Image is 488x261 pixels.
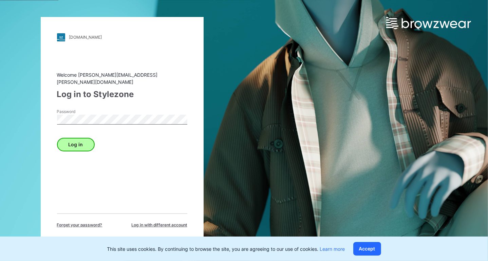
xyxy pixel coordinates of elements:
[386,17,471,29] img: browzwear-logo.e42bd6dac1945053ebaf764b6aa21510.svg
[57,222,102,228] span: Forget your password?
[107,245,345,253] p: This site uses cookies. By continuing to browse the site, you are agreeing to our use of cookies.
[57,109,105,115] label: Password
[57,71,187,86] div: Welcome [PERSON_NAME][EMAIL_ADDRESS][PERSON_NAME][DOMAIN_NAME]
[320,246,345,252] a: Learn more
[57,33,65,41] img: stylezone-logo.562084cfcfab977791bfbf7441f1a819.svg
[353,242,381,256] button: Accept
[69,35,102,40] div: [DOMAIN_NAME]
[57,33,187,41] a: [DOMAIN_NAME]
[132,222,187,228] span: Log in with different account
[57,88,187,100] div: Log in to Stylezone
[57,138,95,151] button: Log in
